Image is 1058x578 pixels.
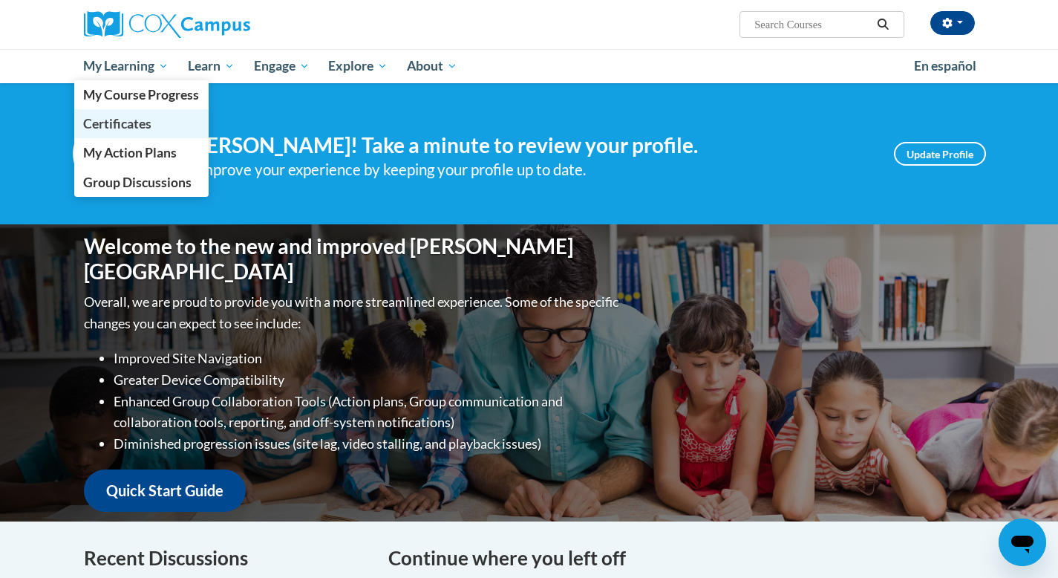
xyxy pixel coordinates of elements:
span: My Learning [83,57,169,75]
a: Explore [319,49,397,83]
h1: Welcome to the new and improved [PERSON_NAME][GEOGRAPHIC_DATA] [84,234,622,284]
span: My Action Plans [83,145,177,160]
p: Overall, we are proud to provide you with a more streamlined experience. Some of the specific cha... [84,291,622,334]
a: About [397,49,467,83]
a: My Action Plans [74,138,209,167]
a: My Learning [74,49,179,83]
a: Update Profile [894,142,986,166]
iframe: Button to launch messaging window [999,519,1046,566]
span: Learn [188,57,235,75]
li: Diminished progression issues (site lag, video stalling, and playback issues) [114,433,622,455]
a: Cox Campus [84,11,366,38]
span: Engage [254,57,310,75]
a: Engage [244,49,319,83]
li: Enhanced Group Collaboration Tools (Action plans, Group communication and collaboration tools, re... [114,391,622,434]
span: Explore [328,57,388,75]
span: My Course Progress [83,87,199,103]
a: Quick Start Guide [84,470,246,512]
div: Help improve your experience by keeping your profile up to date. [162,158,872,182]
a: En español [904,51,986,82]
span: En español [914,58,976,74]
button: Account Settings [930,11,975,35]
h4: Hi [PERSON_NAME]! Take a minute to review your profile. [162,133,872,158]
span: Certificates [83,116,151,131]
a: Learn [178,49,244,83]
img: Profile Image [73,120,140,187]
div: Main menu [62,49,997,83]
span: Group Discussions [83,175,192,190]
a: My Course Progress [74,80,209,109]
button: Search [872,16,894,33]
h4: Recent Discussions [84,544,366,573]
a: Group Discussions [74,168,209,197]
input: Search Courses [753,16,872,33]
li: Improved Site Navigation [114,348,622,369]
span: About [407,57,457,75]
h4: Continue where you left off [388,544,975,573]
img: Cox Campus [84,11,250,38]
a: Certificates [74,109,209,138]
li: Greater Device Compatibility [114,369,622,391]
